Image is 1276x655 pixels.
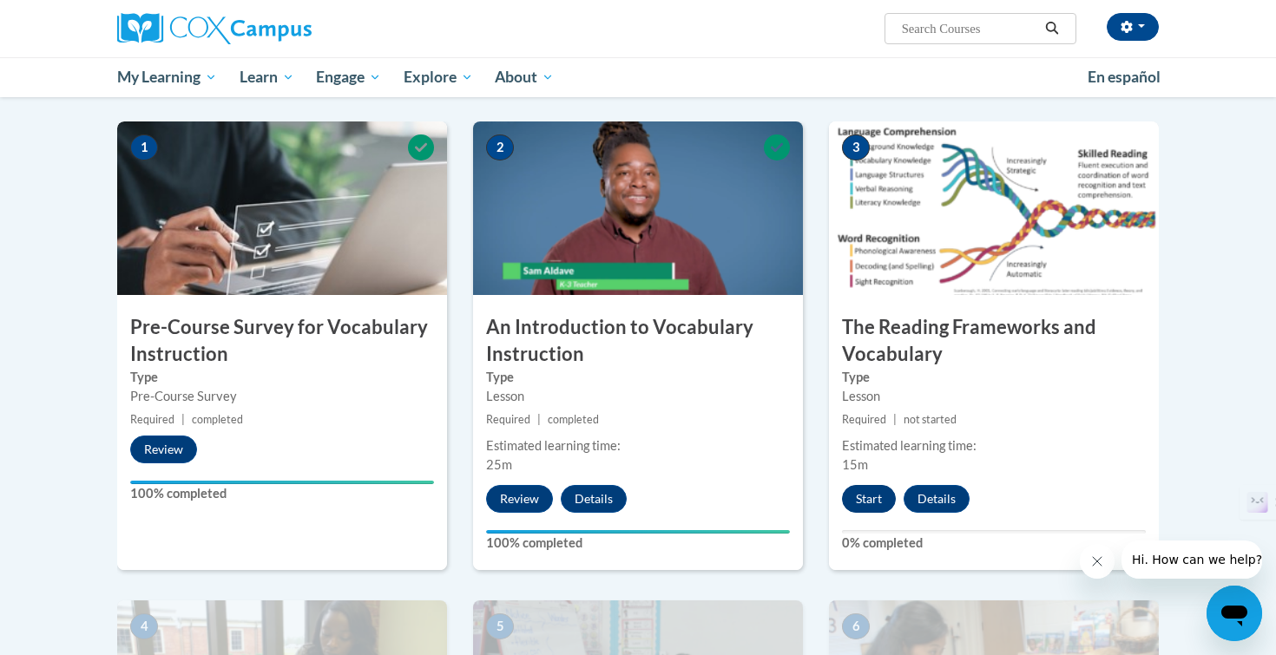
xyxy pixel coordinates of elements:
[842,534,1146,553] label: 0% completed
[486,134,514,160] span: 2
[404,67,473,88] span: Explore
[117,121,447,295] img: Course Image
[91,57,1185,97] div: Main menu
[473,121,803,295] img: Course Image
[900,18,1039,39] input: Search Courses
[893,413,897,426] span: |
[842,485,896,513] button: Start
[1207,586,1262,641] iframe: Button to launch messaging window
[130,368,434,387] label: Type
[486,387,790,406] div: Lesson
[192,413,243,426] span: completed
[486,436,790,455] div: Estimated learning time:
[228,57,306,97] a: Learn
[904,485,970,513] button: Details
[486,485,553,513] button: Review
[392,57,484,97] a: Explore
[1039,18,1065,39] button: Search
[130,413,174,426] span: Required
[117,314,447,368] h3: Pre-Course Survey for Vocabulary Instruction
[130,387,434,406] div: Pre-Course Survey
[1107,13,1159,41] button: Account Settings
[1088,68,1161,86] span: En español
[842,413,886,426] span: Required
[316,67,381,88] span: Engage
[548,413,599,426] span: completed
[1076,59,1172,95] a: En español
[842,368,1146,387] label: Type
[181,413,185,426] span: |
[842,436,1146,455] div: Estimated learning time:
[842,134,870,160] span: 3
[1080,544,1115,579] iframe: Close message
[1121,540,1262,579] iframe: Message from company
[117,67,217,88] span: My Learning
[904,413,957,426] span: not started
[130,436,197,463] button: Review
[240,67,294,88] span: Learn
[537,413,541,426] span: |
[842,613,870,639] span: 6
[829,121,1159,295] img: Course Image
[486,534,790,553] label: 100% completed
[486,613,514,639] span: 5
[484,57,566,97] a: About
[106,57,228,97] a: My Learning
[130,484,434,503] label: 100% completed
[117,13,447,44] a: Cox Campus
[486,413,530,426] span: Required
[829,314,1159,368] h3: The Reading Frameworks and Vocabulary
[842,387,1146,406] div: Lesson
[561,485,627,513] button: Details
[130,613,158,639] span: 4
[486,457,512,472] span: 25m
[842,457,868,472] span: 15m
[130,481,434,484] div: Your progress
[495,67,554,88] span: About
[486,530,790,534] div: Your progress
[305,57,392,97] a: Engage
[473,314,803,368] h3: An Introduction to Vocabulary Instruction
[486,368,790,387] label: Type
[117,13,312,44] img: Cox Campus
[130,134,158,160] span: 1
